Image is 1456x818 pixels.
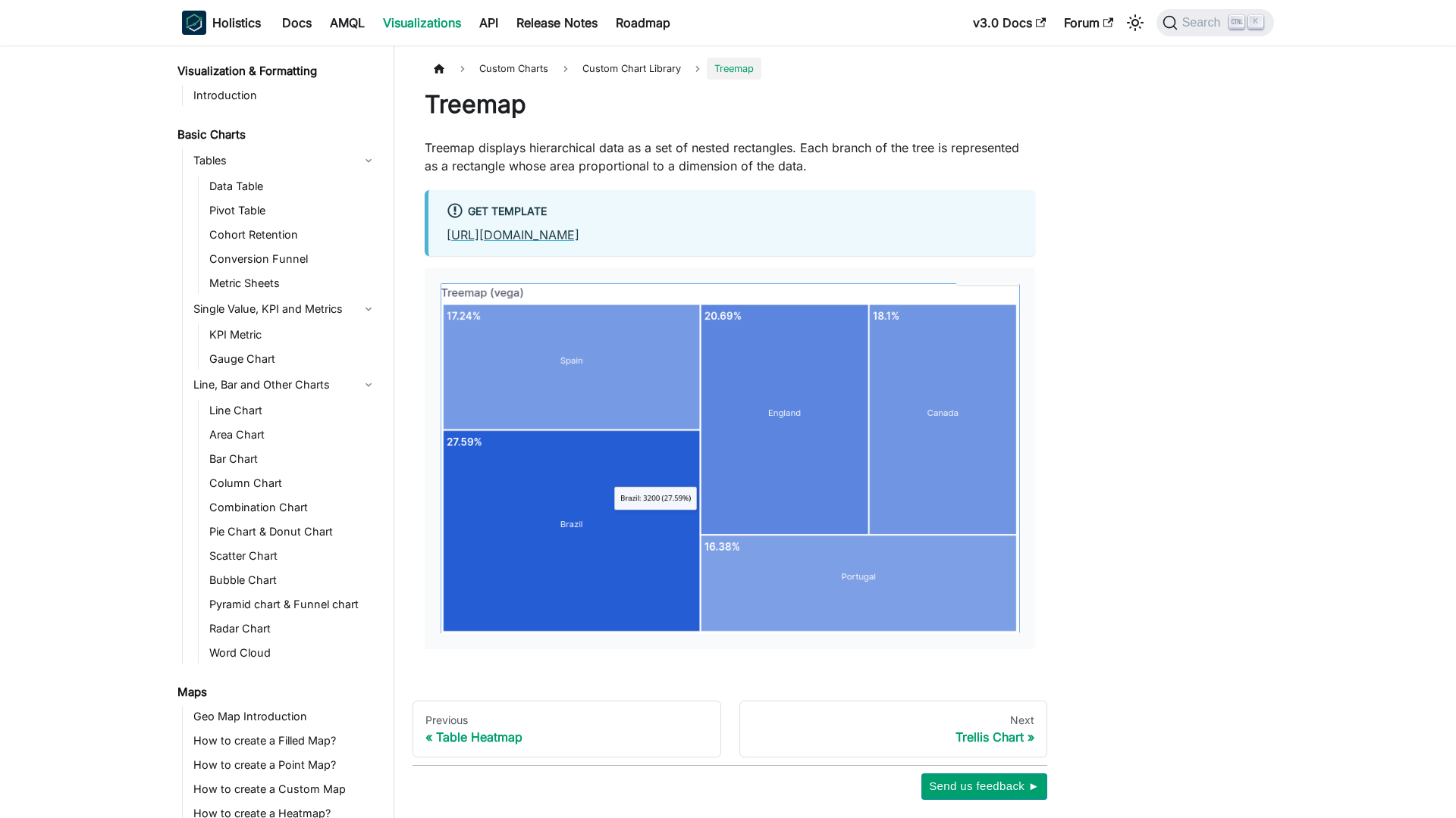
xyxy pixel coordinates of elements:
[425,58,1035,80] nav: Breadcrumbs
[205,348,381,370] a: Gauge Chart
[212,14,261,32] b: Holistics
[205,448,381,470] a: Bar Chart
[413,701,721,758] a: PreviousTable Heatmap
[470,11,507,35] a: API
[189,779,381,800] a: How to create a Custom Map
[921,773,1047,799] button: Send us feedback ►
[205,224,381,245] a: Cohort Retention
[205,176,381,197] a: Data Table
[189,297,381,321] a: Single Value, KPI and Metrics
[167,45,394,818] nav: Docs sidebar
[472,58,556,80] span: Custom Charts
[205,324,381,345] a: KPI Metric
[413,701,1047,758] nav: Docs pages
[1156,9,1274,36] button: Search (Ctrl+K)
[205,545,381,567] a: Scatter Chart
[205,497,381,518] a: Combination Chart
[707,58,761,80] span: Treemap
[189,148,381,173] a: Tables
[205,273,381,294] a: Metric Sheets
[752,729,1035,745] div: Trellis Chart
[205,618,381,639] a: Radar Chart
[374,11,470,35] a: Visualizations
[205,424,381,445] a: Area Chart
[189,85,381,106] a: Introduction
[1123,11,1147,35] button: Switch between dark and light mode (currently light mode)
[205,570,381,591] a: Bubble Chart
[205,521,381,542] a: Pie Chart & Donut Chart
[189,706,381,727] a: Geo Map Introduction
[964,11,1055,35] a: v3.0 Docs
[575,58,689,80] a: Custom Chart Library
[189,754,381,776] a: How to create a Point Map?
[205,200,381,221] a: Pivot Table
[1248,15,1263,29] kbd: K
[739,701,1048,758] a: NextTrellis Chart
[582,63,681,74] span: Custom Chart Library
[1178,16,1230,30] span: Search
[425,89,1035,120] h1: Treemap
[205,248,381,270] a: Conversion Funnel
[507,11,607,35] a: Release Notes
[321,11,374,35] a: AMQL
[182,11,261,35] a: HolisticsHolistics
[182,11,206,35] img: Holistics
[1055,11,1122,35] a: Forum
[447,227,579,242] a: [URL][DOMAIN_NAME]
[189,373,381,397] a: Line, Bar and Other Charts
[273,11,321,35] a: Docs
[205,594,381,615] a: Pyramid chart & Funnel chart
[425,729,708,745] div: Table Heatmap
[425,58,453,80] a: Home page
[205,473,381,494] a: Column Chart
[173,61,381,82] a: Visualization & Formatting
[425,713,708,727] div: Previous
[752,713,1035,727] div: Next
[189,730,381,751] a: How to create a Filled Map?
[205,400,381,421] a: Line Chart
[425,139,1035,175] p: Treemap displays hierarchical data as a set of nested rectangles. Each branch of the tree is repr...
[447,202,1017,222] div: Get Template
[173,124,381,145] a: Basic Charts
[205,642,381,663] a: Word Cloud
[929,776,1040,796] span: Send us feedback ►
[607,11,679,35] a: Roadmap
[173,682,381,703] a: Maps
